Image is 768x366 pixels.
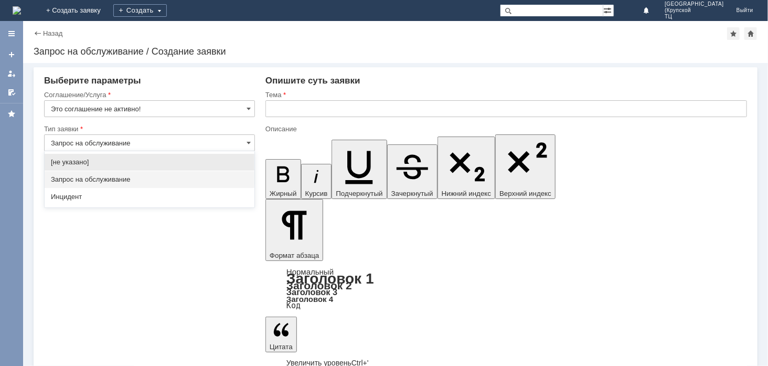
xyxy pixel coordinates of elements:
a: Перейти на домашнюю страницу [13,6,21,15]
a: Мои заявки [3,65,20,82]
button: Подчеркнутый [332,140,387,199]
span: Инцидент [51,193,248,201]
a: Назад [43,29,62,37]
button: Верхний индекс [495,134,556,199]
a: Создать заявку [3,46,20,63]
a: Заголовок 1 [286,270,374,287]
span: Формат абзаца [270,252,319,259]
span: Расширенный поиск [603,5,614,15]
span: Запрос на обслуживание [51,175,248,184]
button: Цитата [265,317,297,352]
a: Заголовок 3 [286,287,337,297]
a: Мои согласования [3,84,20,101]
div: Добавить в избранное [727,27,740,40]
a: Код [286,301,301,310]
span: Зачеркнутый [391,190,433,197]
div: Тип заявки [44,126,253,132]
span: Цитата [270,343,293,351]
div: Создать [113,4,167,17]
a: Заголовок 2 [286,279,352,291]
span: Жирный [270,190,297,197]
a: Заголовок 4 [286,295,333,304]
span: Верхний индекс [499,190,551,197]
div: Сделать домашней страницей [744,27,757,40]
div: Описание [265,126,745,132]
button: Зачеркнутый [387,144,438,199]
span: Опишите суть заявки [265,76,360,86]
a: Нормальный [286,267,334,276]
span: ТЦ [665,14,724,20]
span: [не указано] [51,158,248,166]
span: Нижний индекс [442,190,492,197]
span: Выберите параметры [44,76,141,86]
span: (Крупской [665,7,724,14]
span: [GEOGRAPHIC_DATA] [665,1,724,7]
span: Курсив [305,190,328,197]
button: Формат абзаца [265,199,323,261]
div: Формат абзаца [265,268,747,309]
span: Подчеркнутый [336,190,382,197]
div: Запрос на обслуживание / Создание заявки [34,46,758,57]
div: Соглашение/Услуга [44,91,253,98]
img: logo [13,6,21,15]
button: Жирный [265,159,301,199]
button: Курсив [301,164,332,199]
button: Нижний индекс [438,137,496,199]
div: Тема [265,91,745,98]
